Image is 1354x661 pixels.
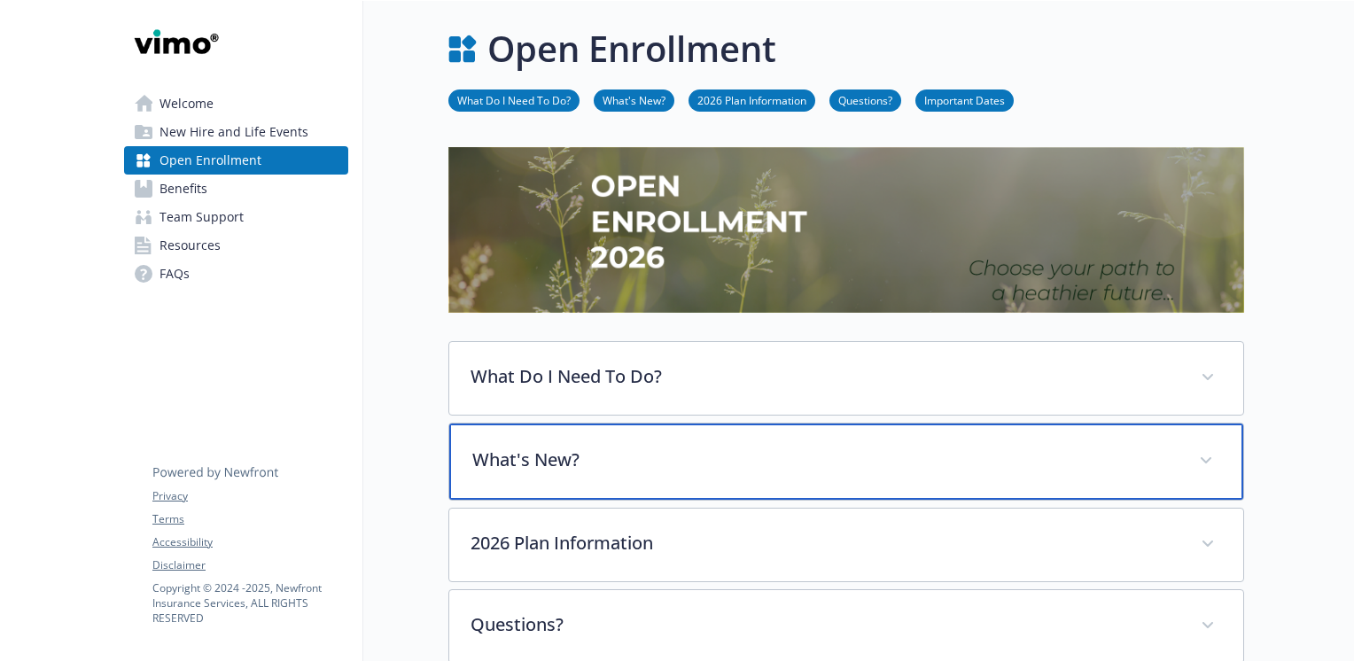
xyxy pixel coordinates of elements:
a: What Do I Need To Do? [448,91,580,108]
a: New Hire and Life Events [124,118,348,146]
a: Terms [152,511,347,527]
a: Privacy [152,488,347,504]
a: Open Enrollment [124,146,348,175]
a: Team Support [124,203,348,231]
span: Team Support [160,203,244,231]
p: What Do I Need To Do? [471,363,1179,390]
p: Copyright © 2024 - 2025 , Newfront Insurance Services, ALL RIGHTS RESERVED [152,580,347,626]
div: What's New? [449,424,1243,500]
a: Disclaimer [152,557,347,573]
div: What Do I Need To Do? [449,342,1243,415]
h1: Open Enrollment [487,22,776,75]
img: open enrollment page banner [448,147,1244,313]
a: FAQs [124,260,348,288]
div: 2026 Plan Information [449,509,1243,581]
a: Accessibility [152,534,347,550]
a: Resources [124,231,348,260]
a: What's New? [594,91,674,108]
span: Open Enrollment [160,146,261,175]
a: Benefits [124,175,348,203]
span: Resources [160,231,221,260]
span: Welcome [160,89,214,118]
span: Benefits [160,175,207,203]
a: 2026 Plan Information [689,91,815,108]
p: Questions? [471,611,1179,638]
a: Questions? [829,91,901,108]
a: Important Dates [915,91,1014,108]
p: What's New? [472,447,1178,473]
a: Welcome [124,89,348,118]
p: 2026 Plan Information [471,530,1179,556]
span: New Hire and Life Events [160,118,308,146]
span: FAQs [160,260,190,288]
